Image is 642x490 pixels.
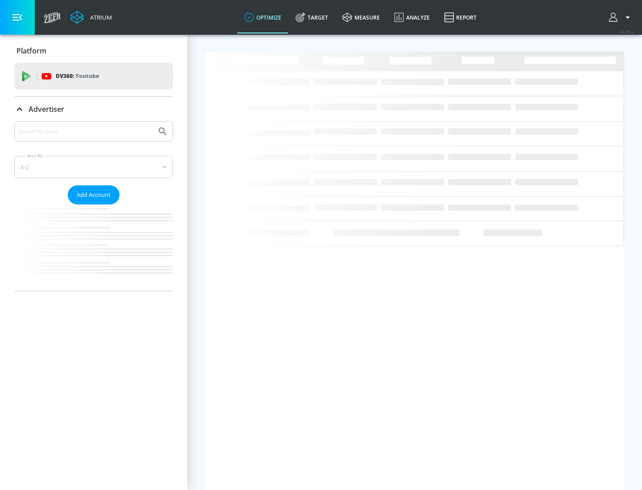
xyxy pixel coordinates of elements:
[288,1,335,33] a: Target
[68,185,119,204] button: Add Account
[77,190,111,200] span: Add Account
[29,104,64,114] p: Advertiser
[86,13,112,21] div: Atrium
[75,71,99,81] p: Youtube
[14,38,173,63] div: Platform
[621,29,633,34] span: v 4.25.4
[16,46,46,56] p: Platform
[335,1,387,33] a: measure
[387,1,437,33] a: Analyze
[56,71,99,81] p: DV360:
[14,63,173,90] div: DV360: Youtube
[14,121,173,291] div: Advertiser
[70,11,112,24] a: Atrium
[18,126,153,137] input: Search by name
[14,156,173,178] div: A-Z
[25,153,45,159] label: Sort By
[14,204,173,291] nav: list of Advertiser
[237,1,288,33] a: optimize
[14,97,173,122] div: Advertiser
[437,1,484,33] a: Report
